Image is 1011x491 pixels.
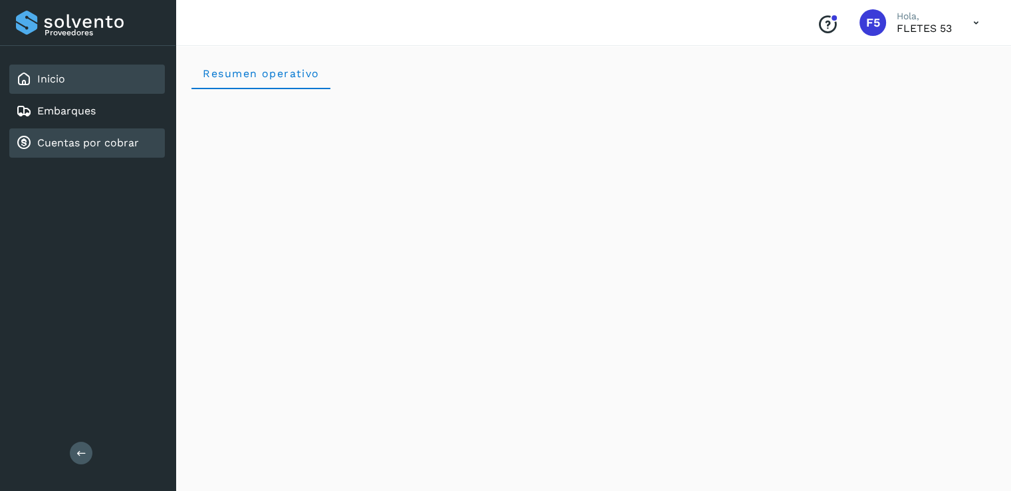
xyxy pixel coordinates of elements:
div: Cuentas por cobrar [9,128,165,158]
a: Embarques [37,104,96,117]
div: Embarques [9,96,165,126]
p: Hola, [897,11,952,22]
p: Proveedores [45,28,160,37]
span: Resumen operativo [202,67,320,80]
div: Inicio [9,65,165,94]
a: Cuentas por cobrar [37,136,139,149]
a: Inicio [37,73,65,85]
p: FLETES 53 [897,22,952,35]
